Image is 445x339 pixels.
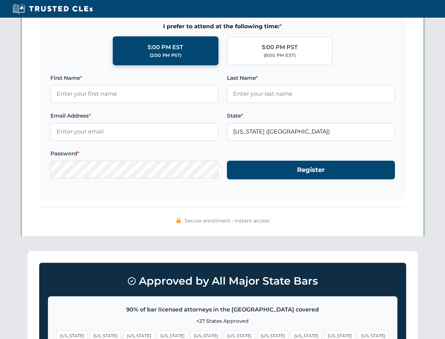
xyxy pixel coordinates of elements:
[150,52,181,59] div: (2:00 PM PST)
[57,317,389,325] p: +27 States Approved
[57,305,389,314] p: 90% of bar licensed attorneys in the [GEOGRAPHIC_DATA] covered
[227,85,395,103] input: Enter your last name
[227,161,395,179] button: Register
[185,217,270,225] span: Secure enrollment • Instant access
[50,22,395,31] span: I prefer to attend at the following time:
[11,4,95,14] img: Trusted CLEs
[227,74,395,82] label: Last Name
[176,218,181,223] img: 🔒
[264,52,296,59] div: (8:00 PM EST)
[50,149,218,158] label: Password
[50,74,218,82] label: First Name
[50,112,218,120] label: Email Address
[227,123,395,141] input: Florida (FL)
[227,112,395,120] label: State
[50,85,218,103] input: Enter your first name
[148,43,183,52] div: 5:00 PM EST
[262,43,298,52] div: 5:00 PM PST
[48,272,397,291] h3: Approved by All Major State Bars
[50,123,218,141] input: Enter your email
